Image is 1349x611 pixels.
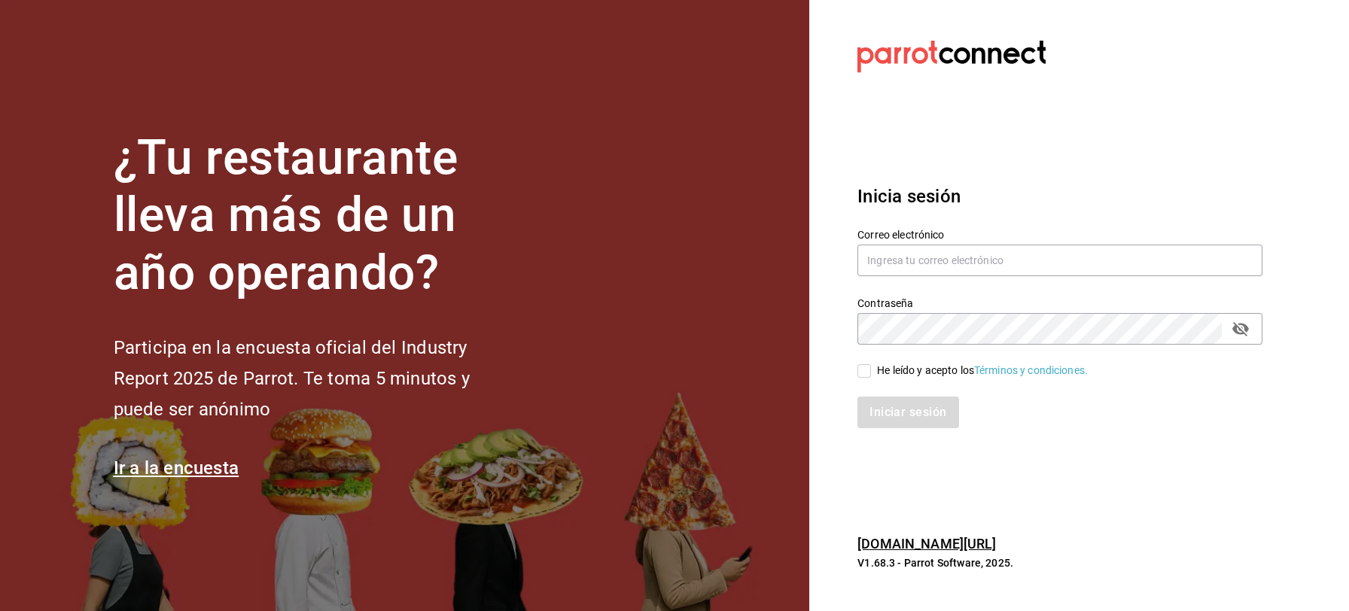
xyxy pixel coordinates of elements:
[974,364,1088,376] a: Términos y condiciones.
[857,183,1262,210] h3: Inicia sesión
[857,229,1262,239] label: Correo electrónico
[114,129,520,302] h1: ¿Tu restaurante lleva más de un año operando?
[857,536,996,552] a: [DOMAIN_NAME][URL]
[877,363,1088,378] div: He leído y acepto los
[857,555,1262,570] p: V1.68.3 - Parrot Software, 2025.
[114,457,239,479] a: Ir a la encuesta
[114,333,520,424] h2: Participa en la encuesta oficial del Industry Report 2025 de Parrot. Te toma 5 minutos y puede se...
[857,297,1262,308] label: Contraseña
[1228,316,1253,342] button: passwordField
[857,245,1262,276] input: Ingresa tu correo electrónico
